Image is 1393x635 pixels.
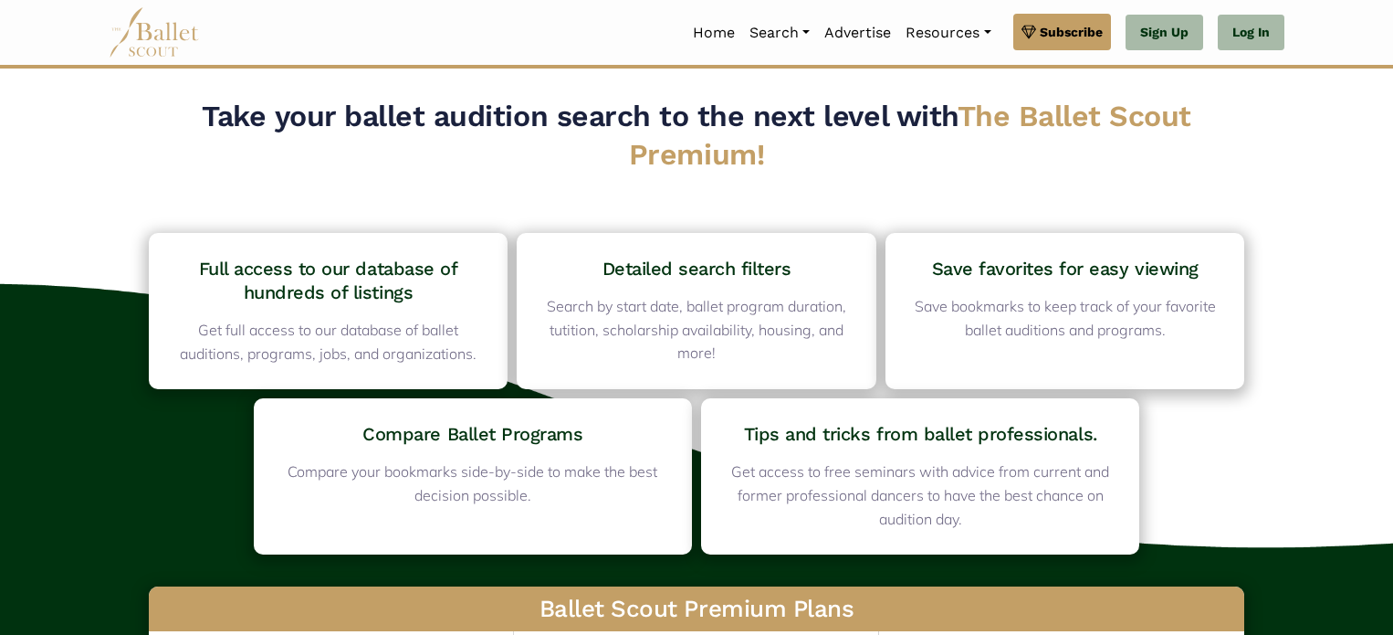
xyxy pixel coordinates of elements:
h4: Compare Ballet Programs [278,422,668,446]
a: Resources [898,14,998,52]
h2: Take your ballet audition search to the next level with [140,98,1254,174]
a: Home [686,14,742,52]
h3: Ballet Scout Premium Plans [149,587,1245,632]
h4: Detailed search filters [540,257,853,280]
p: Compare your bookmarks side-by-side to make the best decision possible. [278,460,668,507]
p: Save bookmarks to keep track of your favorite ballet auditions and programs. [909,295,1221,342]
h4: Full access to our database of hundreds of listings [173,257,485,304]
img: gem.svg [1021,22,1036,42]
a: Search [742,14,817,52]
a: Log In [1218,15,1284,51]
p: Search by start date, ballet program duration, tutition, scholarship availability, housing, and m... [540,295,853,365]
p: Get access to free seminars with advice from current and former professional dancers to have the ... [725,460,1115,531]
span: The Ballet Scout Premium! [629,99,1191,172]
h4: Save favorites for easy viewing [909,257,1221,280]
a: Advertise [817,14,898,52]
p: Get full access to our database of ballet auditions, programs, jobs, and organizations. [173,319,485,365]
span: Subscribe [1040,22,1103,42]
a: Sign Up [1126,15,1203,51]
h4: Tips and tricks from ballet professionals. [725,422,1115,446]
a: Subscribe [1013,14,1111,50]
